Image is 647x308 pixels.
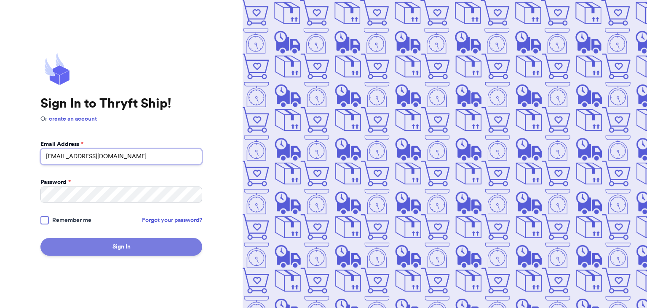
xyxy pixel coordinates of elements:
[40,238,202,256] button: Sign In
[40,178,71,186] label: Password
[40,96,202,111] h1: Sign In to Thryft Ship!
[49,116,97,122] a: create an account
[40,115,202,123] p: Or
[52,216,91,224] span: Remember me
[40,140,83,149] label: Email Address
[142,216,202,224] a: Forgot your password?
